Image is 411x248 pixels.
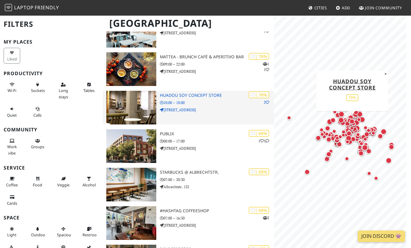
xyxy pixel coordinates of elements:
[325,150,333,158] div: Map marker
[7,144,17,155] span: People working
[345,139,353,146] div: Map marker
[321,133,328,140] div: Map marker
[379,127,388,136] div: Map marker
[337,116,345,124] div: Map marker
[354,136,361,144] div: Map marker
[346,94,358,101] div: 70%
[160,177,274,182] p: 07:00 – 20:30
[325,152,332,159] div: Map marker
[335,140,343,148] div: Map marker
[314,5,327,11] span: Cities
[365,147,373,155] div: Map marker
[6,182,18,188] span: Coffee
[29,104,46,120] button: Calls
[388,143,395,151] div: Map marker
[8,88,16,93] span: Stable Wi-Fi
[103,91,274,124] a: HUADOU Soy Concept Store | 70% 2 HUADOU Soy Concept Store 10:00 – 18:00 [STREET_ADDRESS]
[350,120,357,127] div: Map marker
[160,215,274,221] p: 07:00 – 16:30
[160,100,274,106] p: 10:00 – 18:00
[383,70,388,77] button: Close popup
[160,208,274,213] h3: #HASHTAG Coffeeshop
[365,5,402,11] span: Join Community
[335,140,342,148] div: Map marker
[344,136,351,144] div: Map marker
[14,4,34,11] span: Laptop
[31,232,47,237] span: Outdoor area
[103,52,274,86] a: Mattea - Brunch Café & Aperitivo Bar | 70% 11 Mattea - Brunch Café & Aperitivo Bar 09:00 – 22:00 ...
[324,124,332,132] div: Map marker
[33,112,42,118] span: Video/audio calls
[106,168,156,201] img: Starbucks @ Albrechtstr.
[357,149,365,157] div: Map marker
[83,88,95,93] span: Work-friendly tables
[356,147,363,155] div: Map marker
[5,3,59,13] a: LaptopFriendly LaptopFriendly
[83,232,100,237] span: Restroom
[160,107,274,113] p: [STREET_ADDRESS]
[57,182,70,188] span: Veggie
[357,2,404,13] a: Join Community
[81,174,97,190] button: Alcohol
[160,54,274,60] h3: Mattea - Brunch Café & Aperitivo Bar
[7,201,17,206] span: Credit cards
[103,129,274,163] a: Publix | 69% 11 Publix 08:00 – 17:00 [STREET_ADDRESS]
[160,170,274,175] h3: Starbucks @ Albrechtstr.
[365,127,372,134] div: Map marker
[249,207,269,214] div: | 69%
[81,80,97,96] button: Tables
[323,130,330,138] div: Map marker
[329,116,337,124] div: Map marker
[4,127,99,133] h3: Community
[348,118,356,125] div: Map marker
[57,232,73,237] span: Spacious
[4,192,20,208] button: Cards
[59,88,68,99] span: Long stays
[4,165,99,171] h3: Service
[106,206,156,240] img: #HASHTAG Coffeeshop
[346,114,354,121] div: Map marker
[349,135,357,143] div: Map marker
[363,130,371,138] div: Map marker
[344,138,351,145] div: Map marker
[369,130,377,138] div: Map marker
[306,2,329,13] a: Cities
[357,148,365,156] div: Map marker
[160,69,274,74] p: [STREET_ADDRESS]
[55,80,72,102] button: Long stays
[81,224,97,240] button: Restroom
[331,128,338,135] div: Map marker
[29,174,46,190] button: Food
[388,141,395,149] div: Map marker
[350,112,357,120] div: Map marker
[106,129,156,163] img: Publix
[347,114,355,121] div: Map marker
[29,80,46,96] button: Sockets
[334,135,341,142] div: Map marker
[333,137,341,145] div: Map marker
[4,71,99,76] h3: Productivity
[346,138,354,146] div: Map marker
[4,80,20,96] button: Wi-Fi
[347,119,355,126] div: Map marker
[7,112,17,118] span: Quiet
[356,110,364,118] div: Map marker
[340,128,347,136] div: Map marker
[264,100,269,105] p: 2
[104,15,273,32] h1: [GEOGRAPHIC_DATA]
[331,108,338,115] div: Map marker
[4,39,99,45] h3: My Places
[354,131,362,138] div: Map marker
[336,118,344,126] div: Map marker
[350,121,357,128] div: Map marker
[329,77,376,91] a: HUADOU Soy Concept Store
[345,130,353,137] div: Map marker
[342,5,350,11] span: Add
[341,128,348,135] div: Map marker
[344,126,353,135] div: Map marker
[360,144,368,152] div: Map marker
[355,116,363,123] div: Map marker
[249,168,269,175] div: | 69%
[160,93,274,98] h3: HUADOU Soy Concept Store
[354,133,362,140] div: Map marker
